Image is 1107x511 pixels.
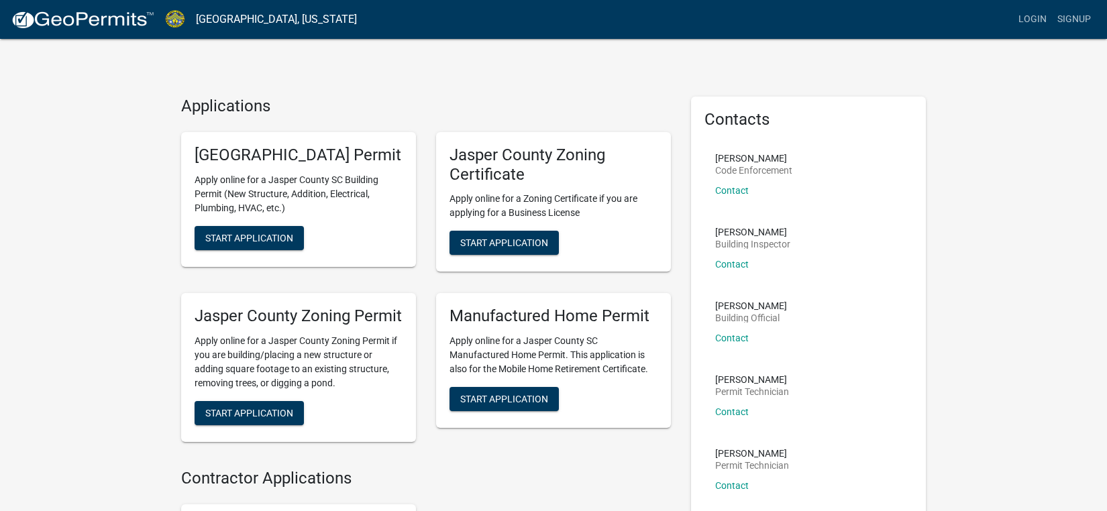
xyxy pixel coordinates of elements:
[715,461,789,470] p: Permit Technician
[450,146,657,184] h5: Jasper County Zoning Certificate
[205,232,293,243] span: Start Application
[181,97,671,453] wm-workflow-list-section: Applications
[715,185,749,196] a: Contact
[715,333,749,343] a: Contact
[450,192,657,220] p: Apply online for a Zoning Certificate if you are applying for a Business License
[715,449,789,458] p: [PERSON_NAME]
[165,10,185,28] img: Jasper County, South Carolina
[715,166,792,175] p: Code Enforcement
[715,301,787,310] p: [PERSON_NAME]
[195,146,403,165] h5: [GEOGRAPHIC_DATA] Permit
[195,173,403,215] p: Apply online for a Jasper County SC Building Permit (New Structure, Addition, Electrical, Plumbin...
[460,237,548,248] span: Start Application
[450,334,657,376] p: Apply online for a Jasper County SC Manufactured Home Permit. This application is also for the Mo...
[715,375,789,384] p: [PERSON_NAME]
[195,334,403,390] p: Apply online for a Jasper County Zoning Permit if you are building/placing a new structure or add...
[715,239,790,249] p: Building Inspector
[460,394,548,404] span: Start Application
[181,469,671,488] h4: Contractor Applications
[715,259,749,270] a: Contact
[195,226,304,250] button: Start Application
[715,227,790,237] p: [PERSON_NAME]
[181,97,671,116] h4: Applications
[195,306,403,326] h5: Jasper County Zoning Permit
[715,480,749,491] a: Contact
[1013,7,1052,32] a: Login
[715,154,792,163] p: [PERSON_NAME]
[450,306,657,326] h5: Manufactured Home Permit
[450,387,559,411] button: Start Application
[704,110,912,129] h5: Contacts
[195,401,304,425] button: Start Application
[715,406,749,417] a: Contact
[196,8,357,31] a: [GEOGRAPHIC_DATA], [US_STATE]
[450,231,559,255] button: Start Application
[1052,7,1096,32] a: Signup
[205,408,293,418] span: Start Application
[715,387,789,396] p: Permit Technician
[715,313,787,323] p: Building Official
